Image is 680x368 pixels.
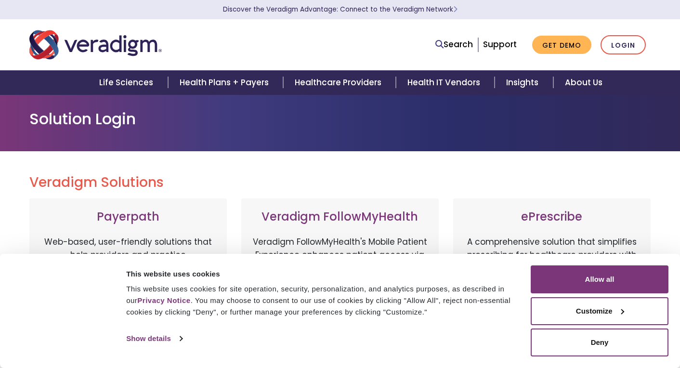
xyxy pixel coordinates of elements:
a: About Us [553,70,614,95]
p: Web-based, user-friendly solutions that help providers and practice administrators enhance revenu... [39,236,217,337]
h1: Solution Login [29,110,651,128]
h3: Veradigm FollowMyHealth [251,210,429,224]
span: Learn More [453,5,458,14]
div: This website uses cookies [126,268,520,280]
a: Privacy Notice [137,296,190,304]
button: Allow all [531,265,668,293]
button: Customize [531,297,668,325]
a: Get Demo [532,36,591,54]
a: Healthcare Providers [283,70,396,95]
img: Veradigm logo [29,29,162,61]
a: Login [601,35,646,55]
a: Health IT Vendors [396,70,495,95]
p: A comprehensive solution that simplifies prescribing for healthcare providers with features like ... [463,236,641,337]
div: This website uses cookies for site operation, security, personalization, and analytics purposes, ... [126,283,520,318]
h3: Payerpath [39,210,217,224]
a: Health Plans + Payers [168,70,283,95]
h2: Veradigm Solutions [29,174,651,191]
a: Life Sciences [88,70,168,95]
a: Insights [495,70,553,95]
a: Show details [126,331,182,346]
button: Deny [531,329,668,356]
h3: ePrescribe [463,210,641,224]
a: Discover the Veradigm Advantage: Connect to the Veradigm NetworkLearn More [223,5,458,14]
p: Veradigm FollowMyHealth's Mobile Patient Experience enhances patient access via mobile devices, o... [251,236,429,327]
a: Search [435,38,473,51]
a: Support [483,39,517,50]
